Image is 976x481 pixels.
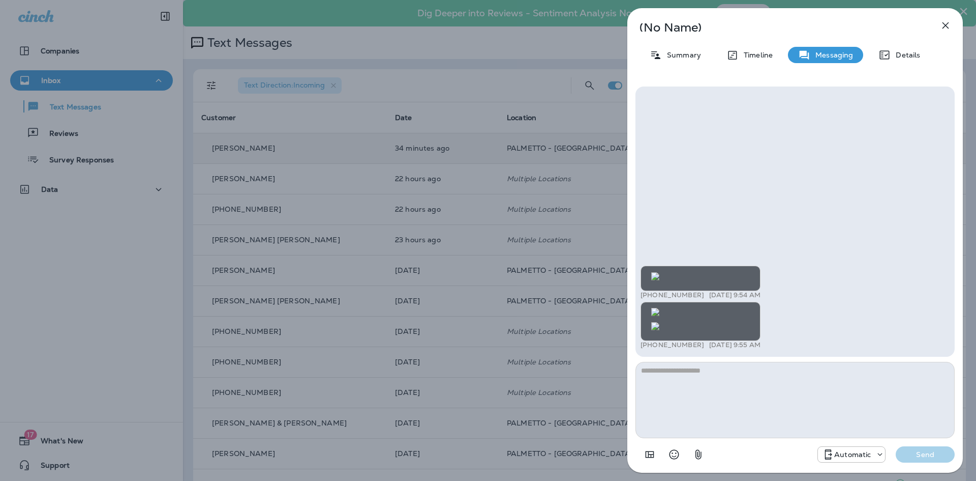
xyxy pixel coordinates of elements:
[709,341,760,349] p: [DATE] 9:55 AM
[651,308,659,316] img: twilio-download
[651,322,659,330] img: twilio-download
[640,341,704,349] p: [PHONE_NUMBER]
[651,272,659,280] img: twilio-download
[810,51,853,59] p: Messaging
[834,450,871,459] p: Automatic
[639,444,660,465] button: Add in a premade template
[664,444,684,465] button: Select an emoji
[739,51,773,59] p: Timeline
[709,291,760,299] p: [DATE] 9:54 AM
[891,51,920,59] p: Details
[639,23,917,32] p: (No Name)
[662,51,701,59] p: Summary
[640,291,704,299] p: [PHONE_NUMBER]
